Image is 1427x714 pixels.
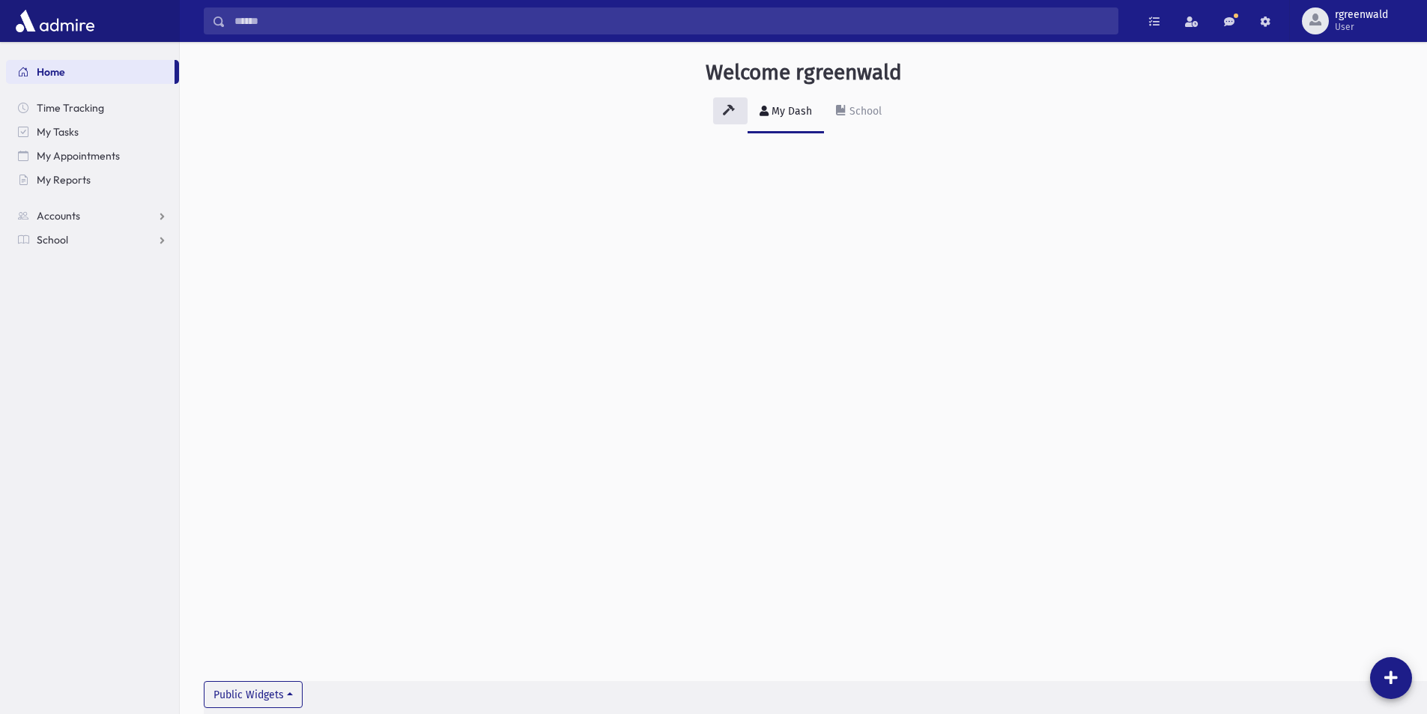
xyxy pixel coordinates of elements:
button: Public Widgets [204,681,303,708]
a: Time Tracking [6,96,179,120]
a: Accounts [6,204,179,228]
a: My Reports [6,168,179,192]
span: Home [37,65,65,79]
div: School [846,105,882,118]
h3: Welcome rgreenwald [706,60,902,85]
span: rgreenwald [1335,9,1388,21]
span: My Appointments [37,149,120,163]
a: My Dash [748,91,824,133]
a: My Tasks [6,120,179,144]
a: School [824,91,894,133]
span: My Reports [37,173,91,187]
a: School [6,228,179,252]
input: Search [225,7,1118,34]
span: Time Tracking [37,101,104,115]
span: My Tasks [37,125,79,139]
span: Accounts [37,209,80,223]
span: User [1335,21,1388,33]
a: Home [6,60,175,84]
img: AdmirePro [12,6,98,36]
a: My Appointments [6,144,179,168]
span: School [37,233,68,246]
div: My Dash [769,105,812,118]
